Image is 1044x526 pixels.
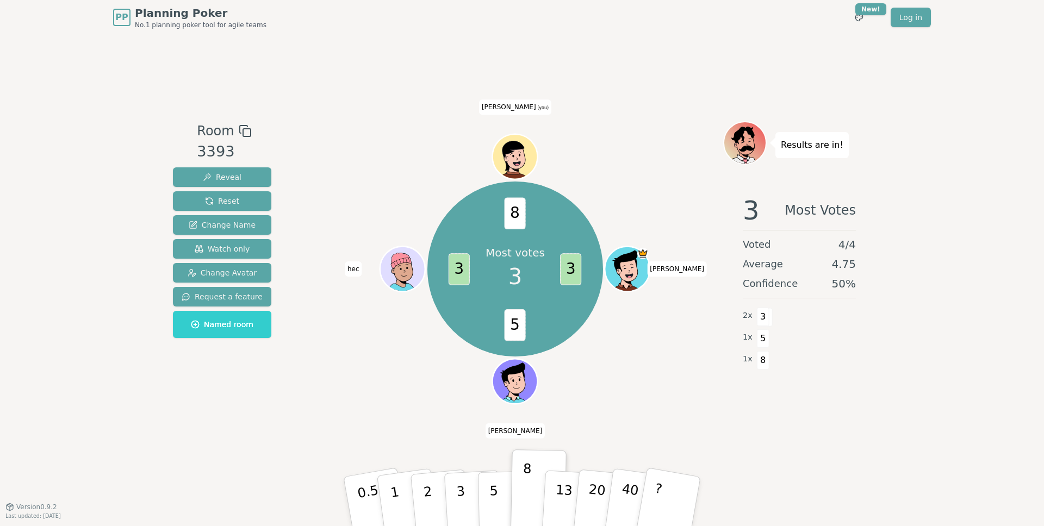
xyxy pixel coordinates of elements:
span: Request a feature [182,291,263,302]
a: Log in [891,8,931,27]
span: Click to change your name [486,423,545,439]
span: 5 [505,309,526,341]
span: PP [115,11,128,24]
span: Confidence [743,276,798,291]
button: Change Avatar [173,263,271,283]
button: New! [849,8,869,27]
span: Named room [191,319,253,330]
span: 4 / 4 [838,237,856,252]
span: Click to change your name [647,261,707,277]
span: 1 x [743,331,753,343]
span: Planning Poker [135,5,266,21]
span: 2 x [743,310,753,322]
button: Version0.9.2 [5,503,57,511]
button: Reveal [173,167,271,187]
span: 50 % [832,276,856,291]
span: 8 [505,197,526,229]
span: 4.75 [831,256,856,272]
span: Click to change your name [345,261,362,277]
span: Room [197,121,234,141]
div: New! [855,3,886,15]
span: Reveal [203,172,241,183]
p: 8 [522,461,531,519]
a: PPPlanning PokerNo.1 planning poker tool for agile teams [113,5,266,29]
span: Reset [205,196,239,206]
button: Watch only [173,239,271,259]
span: No.1 planning poker tool for agile teams [135,21,266,29]
span: Version 0.9.2 [16,503,57,511]
button: Change Name [173,215,271,235]
button: Named room [173,311,271,338]
button: Click to change your avatar [494,135,536,178]
span: Voted [743,237,771,252]
span: 1 x [743,353,753,365]
span: 3 [508,260,522,293]
span: 3 [743,197,760,223]
span: Edgar is the host [637,248,649,259]
span: Click to change your name [479,99,551,115]
span: Most Votes [785,197,856,223]
button: Request a feature [173,287,271,306]
span: Change Name [189,220,256,230]
span: Last updated: [DATE] [5,513,61,519]
p: Most votes [486,245,545,260]
div: 3393 [197,141,251,163]
span: Average [743,256,783,272]
span: 8 [757,351,769,370]
span: 3 [561,253,582,285]
span: (you) [536,105,549,110]
button: Reset [173,191,271,211]
p: Results are in! [781,137,843,153]
span: Change Avatar [188,267,257,278]
span: 3 [449,253,470,285]
span: 5 [757,329,769,348]
span: 3 [757,308,769,326]
span: Watch only [195,243,250,254]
